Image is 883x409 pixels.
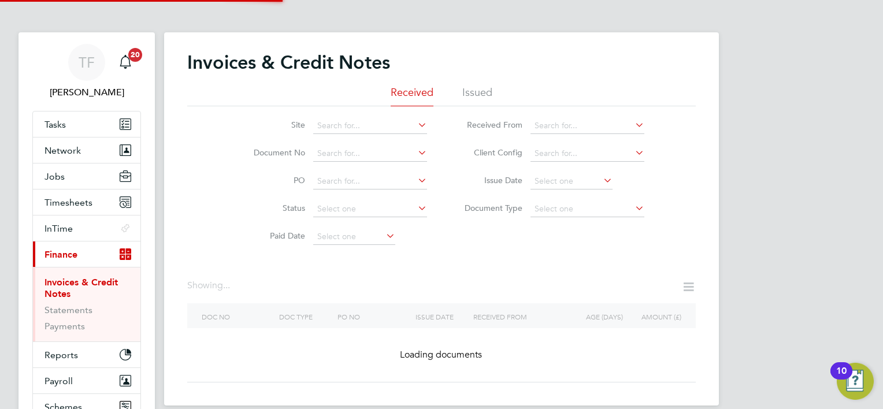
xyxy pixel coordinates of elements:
[44,375,73,386] span: Payroll
[462,85,492,106] li: Issued
[33,137,140,163] button: Network
[530,118,644,134] input: Search for...
[33,163,140,189] button: Jobs
[313,173,427,189] input: Search for...
[239,147,305,158] label: Document No
[44,223,73,234] span: InTime
[44,321,85,332] a: Payments
[33,342,140,367] button: Reports
[313,118,427,134] input: Search for...
[313,201,427,217] input: Select one
[187,280,232,292] div: Showing
[44,171,65,182] span: Jobs
[239,175,305,185] label: PO
[239,120,305,130] label: Site
[44,197,92,208] span: Timesheets
[530,173,613,189] input: Select one
[391,85,433,106] li: Received
[223,280,230,291] span: ...
[33,241,140,267] button: Finance
[456,120,522,130] label: Received From
[313,229,395,245] input: Select one
[456,147,522,158] label: Client Config
[530,146,644,162] input: Search for...
[456,203,522,213] label: Document Type
[33,368,140,393] button: Payroll
[114,44,137,81] a: 20
[33,215,140,241] button: InTime
[44,277,118,299] a: Invoices & Credit Notes
[79,55,95,70] span: TF
[239,203,305,213] label: Status
[32,85,141,99] span: Tanya Finnegan
[836,371,847,386] div: 10
[44,119,66,130] span: Tasks
[239,230,305,241] label: Paid Date
[837,363,874,400] button: Open Resource Center, 10 new notifications
[32,44,141,99] a: TF[PERSON_NAME]
[128,48,142,62] span: 20
[313,146,427,162] input: Search for...
[44,249,77,260] span: Finance
[33,111,140,137] a: Tasks
[456,175,522,185] label: Issue Date
[44,349,78,360] span: Reports
[44,304,92,315] a: Statements
[187,51,390,74] h2: Invoices & Credit Notes
[33,267,140,341] div: Finance
[44,145,81,156] span: Network
[33,189,140,215] button: Timesheets
[530,201,644,217] input: Select one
